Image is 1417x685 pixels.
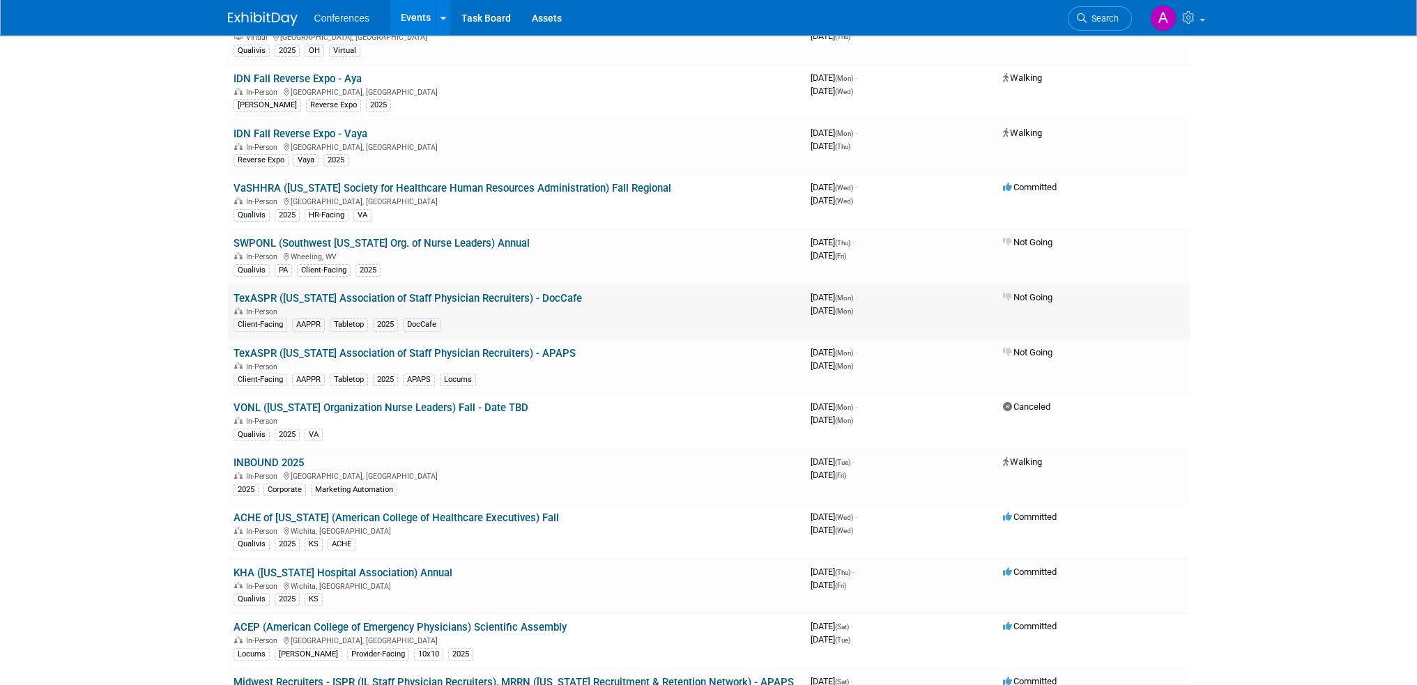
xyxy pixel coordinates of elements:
[305,209,348,222] div: HR-Facing
[811,86,853,96] span: [DATE]
[263,484,306,496] div: Corporate
[347,648,409,661] div: Provider-Facing
[297,264,351,277] div: Client-Facing
[233,347,576,360] a: TexASPR ([US_STATE] Association of Staff Physician Recruiters) - APAPS
[233,292,582,305] a: TexASPR ([US_STATE] Association of Staff Physician Recruiters) - DocCafe
[811,456,855,467] span: [DATE]
[246,472,282,481] span: In-Person
[234,143,243,150] img: In-Person Event
[233,648,270,661] div: Locums
[233,374,287,386] div: Client-Facing
[811,415,853,425] span: [DATE]
[403,374,435,386] div: APAPS
[330,374,368,386] div: Tabletop
[835,472,846,479] span: (Fri)
[835,349,853,357] span: (Mon)
[233,86,799,97] div: [GEOGRAPHIC_DATA], [GEOGRAPHIC_DATA]
[293,154,319,167] div: Vaya
[233,470,799,481] div: [GEOGRAPHIC_DATA], [GEOGRAPHIC_DATA]
[234,307,243,314] img: In-Person Event
[835,294,853,302] span: (Mon)
[835,569,850,576] span: (Thu)
[233,621,567,633] a: ACEP (American College of Emergency Physicians) Scientific Assembly
[292,318,325,331] div: AAPPR
[1068,6,1132,31] a: Search
[233,45,270,57] div: Qualivis
[855,72,857,83] span: -
[234,252,243,259] img: In-Person Event
[855,292,857,302] span: -
[1003,621,1057,631] span: Committed
[855,511,857,522] span: -
[835,417,853,424] span: (Mon)
[811,621,853,631] span: [DATE]
[233,195,799,206] div: [GEOGRAPHIC_DATA], [GEOGRAPHIC_DATA]
[811,634,850,645] span: [DATE]
[1003,237,1052,247] span: Not Going
[246,307,282,316] span: In-Person
[292,374,325,386] div: AAPPR
[1087,13,1119,24] span: Search
[1150,5,1177,31] img: Andrea Fisher
[305,538,323,551] div: KS
[855,182,857,192] span: -
[835,75,853,82] span: (Mon)
[233,141,799,152] div: [GEOGRAPHIC_DATA], [GEOGRAPHIC_DATA]
[835,636,850,644] span: (Tue)
[306,99,361,111] div: Reverse Expo
[246,143,282,152] span: In-Person
[852,567,855,577] span: -
[373,318,398,331] div: 2025
[811,292,857,302] span: [DATE]
[835,130,853,137] span: (Mon)
[366,99,391,111] div: 2025
[811,567,855,577] span: [DATE]
[233,264,270,277] div: Qualivis
[233,484,259,496] div: 2025
[233,429,270,441] div: Qualivis
[234,197,243,204] img: In-Person Event
[233,634,799,645] div: [GEOGRAPHIC_DATA], [GEOGRAPHIC_DATA]
[403,318,441,331] div: DocCafe
[234,362,243,369] img: In-Person Event
[811,141,850,151] span: [DATE]
[1003,401,1050,412] span: Canceled
[233,538,270,551] div: Qualivis
[835,362,853,370] span: (Mon)
[440,374,476,386] div: Locums
[835,33,850,40] span: (Thu)
[246,197,282,206] span: In-Person
[305,429,323,441] div: VA
[1003,72,1042,83] span: Walking
[353,209,372,222] div: VA
[228,12,298,26] img: ExhibitDay
[855,401,857,412] span: -
[234,636,243,643] img: In-Person Event
[329,45,360,57] div: Virtual
[246,636,282,645] span: In-Person
[233,456,304,469] a: INBOUND 2025
[323,154,348,167] div: 2025
[233,580,799,591] div: Wichita, [GEOGRAPHIC_DATA]
[851,621,853,631] span: -
[233,250,799,261] div: Wheeling, WV
[233,182,671,194] a: VaSHHRA ([US_STATE] Society for Healthcare Human Resources Administration) Fall Regional
[305,45,324,57] div: OH
[233,128,367,140] a: IDN Fall Reverse Expo - Vaya
[275,264,292,277] div: PA
[275,593,300,606] div: 2025
[355,264,381,277] div: 2025
[811,401,857,412] span: [DATE]
[330,318,368,331] div: Tabletop
[811,128,857,138] span: [DATE]
[233,31,799,42] div: [GEOGRAPHIC_DATA], [GEOGRAPHIC_DATA]
[835,197,853,205] span: (Wed)
[835,527,853,534] span: (Wed)
[373,374,398,386] div: 2025
[835,582,846,590] span: (Fri)
[835,514,853,521] span: (Wed)
[811,305,853,316] span: [DATE]
[1003,182,1057,192] span: Committed
[835,252,846,260] span: (Fri)
[811,182,857,192] span: [DATE]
